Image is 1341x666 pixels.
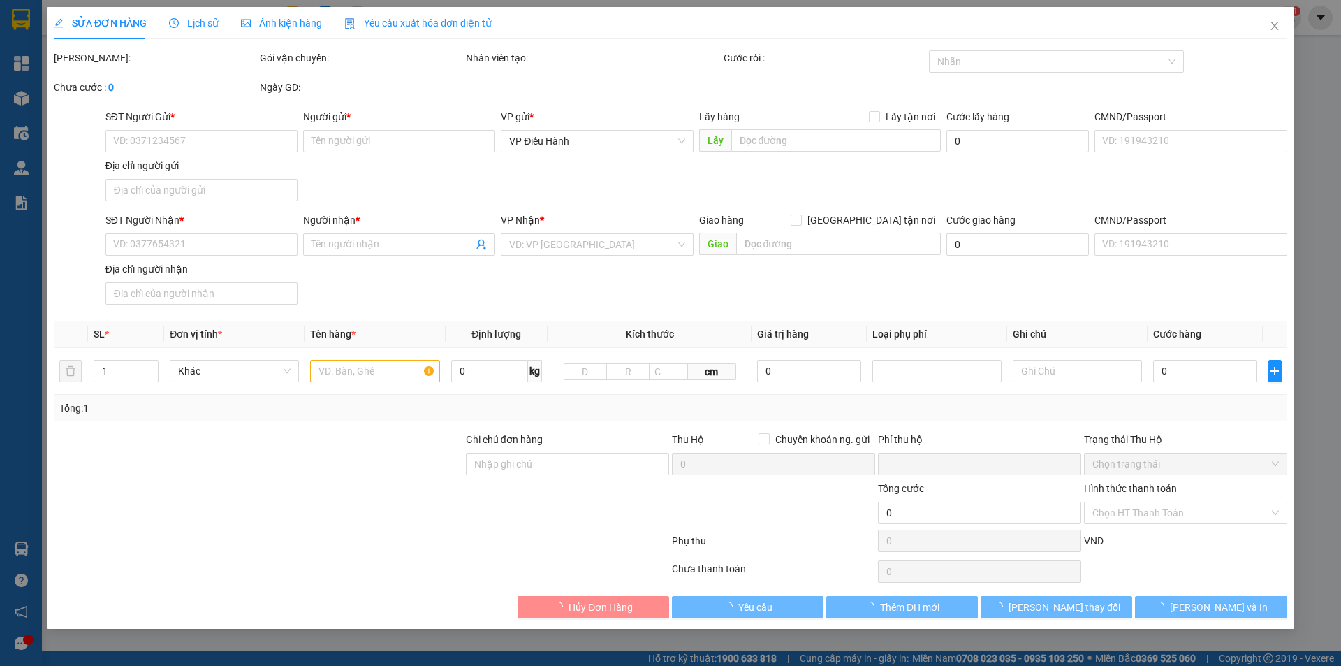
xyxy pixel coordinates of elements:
button: [PERSON_NAME] và In [1136,596,1287,618]
span: cm [688,363,735,380]
span: loading [993,602,1009,611]
span: Thêm ĐH mới [880,600,939,615]
span: Tên hàng [311,328,356,340]
div: SĐT Người Nhận [105,212,298,228]
span: Giá trị hàng [758,328,809,340]
div: Trạng thái Thu Hộ [1084,432,1287,447]
span: plus [1269,365,1281,377]
span: [PERSON_NAME] và In [1170,600,1268,615]
div: Gói vận chuyển: [260,50,463,66]
span: VND [1084,535,1104,546]
span: [GEOGRAPHIC_DATA] tận nơi [802,212,941,228]
span: Yêu cầu [738,600,772,615]
span: Lấy [699,129,731,152]
input: Dọc đường [731,129,941,152]
span: edit [54,18,64,28]
div: Chưa thanh toán [670,561,877,586]
b: 0 [108,82,114,93]
span: kg [528,360,542,382]
span: Kích thước [626,328,674,340]
span: Lấy hàng [699,111,740,122]
span: SL [94,328,105,340]
span: Khác [179,361,291,382]
label: Hình thức thanh toán [1084,483,1177,494]
div: CMND/Passport [1094,212,1287,228]
button: Thêm ĐH mới [826,596,978,618]
button: plus [1268,360,1282,382]
input: VD: Bàn, Ghế [311,360,440,382]
th: Ghi chú [1007,321,1148,348]
span: Giao [699,233,736,255]
span: VP Nhận [501,215,541,226]
div: Phụ thu [670,533,877,558]
div: Địa chỉ người nhận [105,261,298,277]
div: VP gửi [501,109,694,124]
span: Chọn trạng thái [1092,454,1279,475]
div: Ngày GD: [260,80,463,95]
span: clock-circle [169,18,179,28]
img: icon [344,18,356,29]
button: delete [59,360,82,382]
span: loading [865,602,880,611]
th: Loại phụ phí [867,321,1007,348]
input: Cước lấy hàng [946,130,1089,152]
label: Cước lấy hàng [946,111,1009,122]
input: R [606,363,650,380]
span: Thu Hộ [672,434,704,445]
div: Địa chỉ người gửi [105,158,298,173]
span: Chuyển khoản ng. gửi [770,432,875,447]
span: Lịch sử [169,17,219,29]
div: Phí thu hộ [878,432,1081,453]
div: CMND/Passport [1094,109,1287,124]
span: Ảnh kiện hàng [241,17,322,29]
span: picture [241,18,251,28]
button: [PERSON_NAME] thay đổi [981,596,1132,618]
div: Cước rồi : [724,50,927,66]
span: Yêu cầu xuất hóa đơn điện tử [344,17,492,29]
div: Chưa cước : [54,80,257,95]
span: VP Điều Hành [510,131,685,152]
span: Định lượng [471,328,521,340]
span: Cước hàng [1154,328,1202,340]
span: loading [1155,602,1170,611]
span: [PERSON_NAME] thay đổi [1009,600,1120,615]
div: [PERSON_NAME]: [54,50,257,66]
div: Người nhận [303,212,495,228]
label: Cước giao hàng [946,215,1016,226]
span: Tổng cước [878,483,924,494]
span: loading [553,602,569,611]
input: Ghi Chú [1013,360,1142,382]
button: Close [1255,7,1294,46]
span: Đơn vị tính [170,328,223,340]
button: Yêu cầu [672,596,823,618]
input: C [649,363,688,380]
div: Nhân viên tạo: [466,50,721,66]
input: Địa chỉ của người nhận [105,282,298,305]
span: Giao hàng [699,215,744,226]
input: Địa chỉ của người gửi [105,179,298,201]
input: Ghi chú đơn hàng [466,453,669,475]
div: Tổng: 1 [59,400,518,416]
input: Cước giao hàng [946,233,1089,256]
button: Hủy Đơn Hàng [518,596,669,618]
input: Dọc đường [736,233,941,255]
div: Người gửi [303,109,495,124]
label: Ghi chú đơn hàng [466,434,543,445]
span: Lấy tận nơi [880,109,941,124]
span: loading [723,602,738,611]
div: SĐT Người Gửi [105,109,298,124]
span: Hủy Đơn Hàng [569,600,633,615]
input: D [564,363,607,380]
span: SỬA ĐƠN HÀNG [54,17,147,29]
span: close [1269,20,1280,31]
span: user-add [476,239,488,250]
